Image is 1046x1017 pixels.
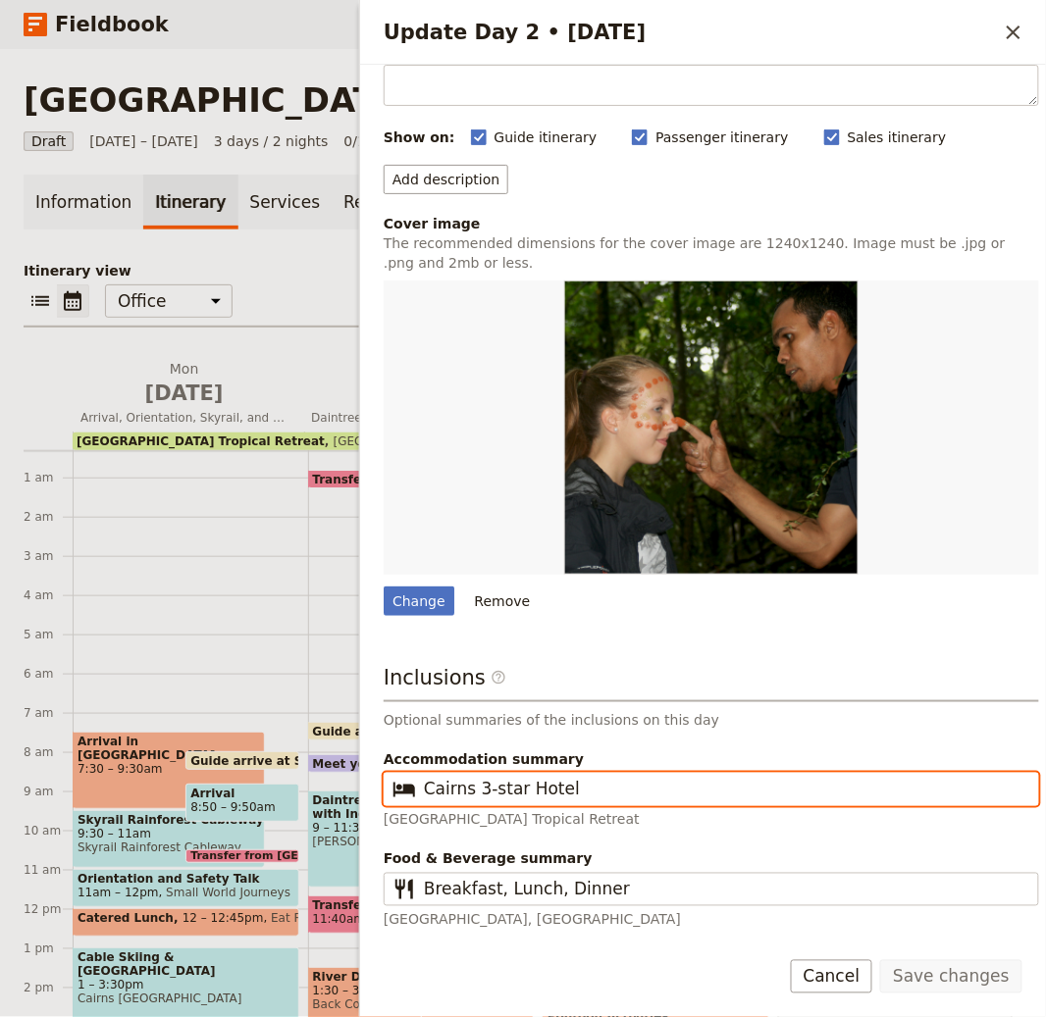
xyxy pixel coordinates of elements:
[564,280,859,575] img: https://d33jgr8dhgav85.cloudfront.net/638dda354696e2626e419d95/68a55ad03c335b2476cdd0b9?Expires=1...
[78,872,294,886] span: Orientation and Safety Talk
[308,754,535,773] div: Meet your guide at [GEOGRAPHIC_DATA]
[424,778,1026,801] input: Accommodation summary​
[24,901,73,917] div: 12 pm
[384,749,1039,769] span: Accommodation summary
[143,175,237,229] a: Itinerary
[73,908,299,937] div: Catered Lunch12 – 12:45pmEat Real Catering
[308,470,535,488] div: Transfer to [PERSON_NAME]12:50am
[78,911,183,925] span: Catered Lunch
[313,835,530,848] span: [PERSON_NAME]
[344,131,439,151] span: 0/100 booked
[384,18,997,47] h2: Update Day 2 • [DATE]
[24,470,73,485] div: 1 am
[384,586,454,616] div: Change
[384,849,1039,869] span: Food & Beverage summary
[384,810,1039,830] p: [GEOGRAPHIC_DATA] Tropical Retreat
[880,960,1022,993] button: Save changes
[491,670,506,686] span: ​
[491,670,506,693] span: ​
[384,710,1039,730] p: Optional summaries of the inclusions on this day
[238,175,333,229] a: Services
[791,960,873,993] button: Cancel
[313,912,432,926] span: 11:40am – 12:40pm
[392,878,416,901] span: ​
[78,827,260,840] span: 9:30 – 11am
[384,663,1039,702] h3: Inclusions
[313,725,498,737] span: Guide arrives at SWJ office
[332,175,432,229] a: Requests
[185,849,298,863] div: Transfer from [GEOGRAPHIC_DATA]
[24,131,74,151] span: Draft
[73,359,303,432] button: Mon [DATE]Arrival, Orientation, Skyrail, and Cableskiing & Aquapark
[24,284,57,318] button: List view
[78,840,260,854] span: Skyrail Rainforest Cableway
[78,813,260,827] span: Skyrail Rainforest Cableway
[313,793,530,821] span: Daintree Rainforest Exploration with Indigenous Guide
[24,784,73,799] div: 9 am
[78,735,260,762] span: Arrival in [GEOGRAPHIC_DATA]
[313,970,496,984] span: River Drift Snorkelling
[313,984,496,997] span: 1:30 – 3:30pm
[190,800,276,814] span: 8:50 – 9:50am
[73,432,755,450] div: [GEOGRAPHIC_DATA] Tropical Retreat[GEOGRAPHIC_DATA] Tropical Retreat
[384,65,1039,106] textarea: Short summary
[325,434,552,448] span: [GEOGRAPHIC_DATA] Tropical Retreat
[73,410,295,426] span: Arrival, Orientation, Skyrail, and Cableskiing & Aquapark
[78,886,159,899] span: 11am – 12pm
[78,992,294,1005] span: Cairns [GEOGRAPHIC_DATA]
[24,509,73,525] div: 2 am
[24,548,73,564] div: 3 am
[77,434,325,448] span: [GEOGRAPHIC_DATA] Tropical Retreat
[24,705,73,721] div: 7 am
[313,898,496,912] span: Transfer to River Drift
[313,473,508,485] span: Transfer to [PERSON_NAME]
[24,823,73,839] div: 10 am
[185,751,298,770] div: Guide arrive at SWJ office
[78,762,260,776] span: 7:30 – 9:30am
[24,587,73,603] div: 4 am
[73,732,265,809] div: Arrival in [GEOGRAPHIC_DATA]7:30 – 9:30am
[24,980,73,995] div: 2 pm
[24,627,73,642] div: 5 am
[183,911,264,934] span: 12 – 12:45pm
[392,778,416,801] span: ​
[73,432,997,450] div: [GEOGRAPHIC_DATA] Tropical Retreat[GEOGRAPHIC_DATA] Tropical Retreat
[384,127,455,147] div: Show on:
[24,744,73,760] div: 8 am
[848,127,947,147] span: Sales itinerary
[24,8,169,41] a: Fieldbook
[313,757,590,770] span: Meet your guide at [GEOGRAPHIC_DATA]
[313,821,530,835] span: 9 – 11:30am
[424,878,1026,901] input: Food & Beverage summary​
[190,787,293,800] span: Arrival
[57,284,89,318] button: Calendar view
[384,910,1039,930] p: [GEOGRAPHIC_DATA], [GEOGRAPHIC_DATA]
[73,810,265,868] div: Skyrail Rainforest Cableway9:30 – 11amSkyrail Rainforest Cableway
[24,261,1022,280] p: Itinerary view
[78,950,294,978] span: Cable Skiing & [GEOGRAPHIC_DATA]
[78,978,294,992] span: 1 – 3:30pm
[214,131,329,151] span: 3 days / 2 nights
[384,233,1039,273] p: The recommended dimensions for the cover image are 1240x1240. Image must be .jpg or .png and 2mb ...
[73,869,299,907] div: Orientation and Safety Talk11am – 12pmSmall World Journeys
[185,784,298,822] div: Arrival8:50 – 9:50am
[24,80,545,120] h1: [GEOGRAPHIC_DATA] - 2026
[655,127,788,147] span: Passenger itinerary
[384,165,508,194] button: Add description
[80,379,288,408] span: [DATE]
[24,862,73,878] div: 11 am
[24,175,143,229] a: Information
[384,214,1039,233] div: Cover image
[80,359,288,408] h2: Mon
[466,586,540,616] button: Remove
[495,127,598,147] span: Guide itinerary
[24,941,73,956] div: 1 pm
[89,131,198,151] span: [DATE] – [DATE]
[308,790,535,888] div: Daintree Rainforest Exploration with Indigenous Guide9 – 11:30am[PERSON_NAME]
[308,722,500,740] div: Guide arrives at SWJ office7:15am
[24,666,73,682] div: 6 am
[997,16,1030,49] button: Close drawer
[264,911,374,934] span: Eat Real Catering
[159,886,291,899] span: Small World Journeys
[190,850,411,862] span: Transfer from [GEOGRAPHIC_DATA]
